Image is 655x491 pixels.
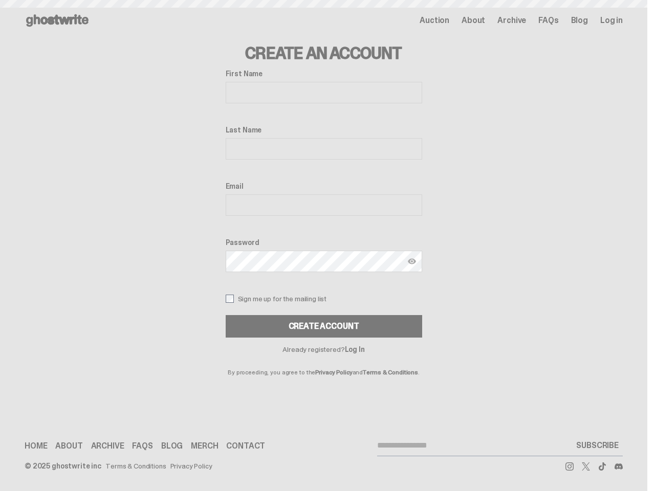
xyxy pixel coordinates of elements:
a: FAQs [538,16,558,25]
img: Show password [408,257,416,265]
a: Home [25,442,47,450]
a: Privacy Policy [170,462,212,470]
label: Password [226,238,422,247]
a: Blog [571,16,588,25]
a: Terms & Conditions [363,368,418,376]
label: Email [226,182,422,190]
a: Privacy Policy [315,368,352,376]
a: Archive [91,442,124,450]
div: Create Account [289,322,359,330]
a: Log In [345,345,365,354]
a: Auction [420,16,449,25]
label: First Name [226,70,422,78]
a: Terms & Conditions [105,462,166,470]
a: About [462,16,485,25]
p: Already registered? [226,346,422,353]
a: Log in [600,16,623,25]
a: Archive [497,16,526,25]
button: Create Account [226,315,422,338]
a: Blog [161,442,183,450]
label: Sign me up for the mailing list [226,295,422,303]
a: About [55,442,82,450]
button: SUBSCRIBE [572,435,623,456]
p: By proceeding, you agree to the and . [226,353,422,375]
input: Sign me up for the mailing list [226,295,234,303]
label: Last Name [226,126,422,134]
h3: Create an Account [226,45,422,61]
a: Merch [191,442,218,450]
a: FAQs [132,442,152,450]
div: © 2025 ghostwrite inc [25,462,101,470]
a: Contact [226,442,265,450]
